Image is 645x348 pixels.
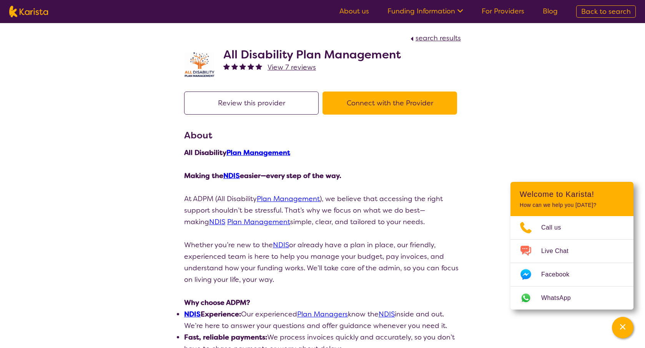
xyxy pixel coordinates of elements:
[510,216,633,310] ul: Choose channel
[339,7,369,16] a: About us
[184,310,241,319] strong: Experience:
[268,62,316,73] a: View 7 reviews
[510,286,633,310] a: Web link opens in a new tab.
[541,292,580,304] span: WhatsApp
[184,98,322,108] a: Review this provider
[520,202,624,208] p: How can we help you [DATE]?
[184,92,319,115] button: Review this provider
[248,63,254,70] img: fullstar
[209,217,225,226] a: NDIS
[581,7,631,16] span: Back to search
[322,98,461,108] a: Connect with the Provider
[387,7,463,16] a: Funding Information
[297,310,348,319] a: Plan Managers
[541,222,570,233] span: Call us
[257,194,320,203] a: Plan Management
[268,63,316,72] span: View 7 reviews
[322,92,457,115] button: Connect with the Provider
[184,298,250,307] strong: Why choose ADPM?
[510,182,633,310] div: Channel Menu
[576,5,636,18] a: Back to search
[184,310,201,319] a: NDIS
[184,193,461,228] p: At ADPM (All Disability ), we believe that accessing the right support shouldn’t be stressful. Th...
[184,333,267,342] strong: Fast, reliable payments:
[223,171,240,180] a: NDIS
[226,148,290,157] a: Plan Management
[184,148,290,157] strong: All Disability
[256,63,262,70] img: fullstar
[223,63,230,70] img: fullstar
[239,63,246,70] img: fullstar
[416,33,461,43] span: search results
[543,7,558,16] a: Blog
[541,245,578,257] span: Live Chat
[612,317,633,338] button: Channel Menu
[227,217,290,226] a: Plan Management
[184,50,215,80] img: at5vqv0lot2lggohlylh.jpg
[379,310,395,319] a: NDIS
[231,63,238,70] img: fullstar
[273,240,289,250] a: NDIS
[9,6,48,17] img: Karista logo
[184,239,461,285] p: Whether you’re new to the or already have a plan in place, our friendly, experienced team is here...
[223,48,401,62] h2: All Disability Plan Management
[482,7,524,16] a: For Providers
[184,308,461,331] li: Our experienced know the inside and out. We’re here to answer your questions and offer guidance w...
[541,269,579,280] span: Facebook
[184,128,461,142] h3: About
[520,190,624,199] h2: Welcome to Karista!
[184,171,341,180] strong: Making the easier—every step of the way.
[409,33,461,43] a: search results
